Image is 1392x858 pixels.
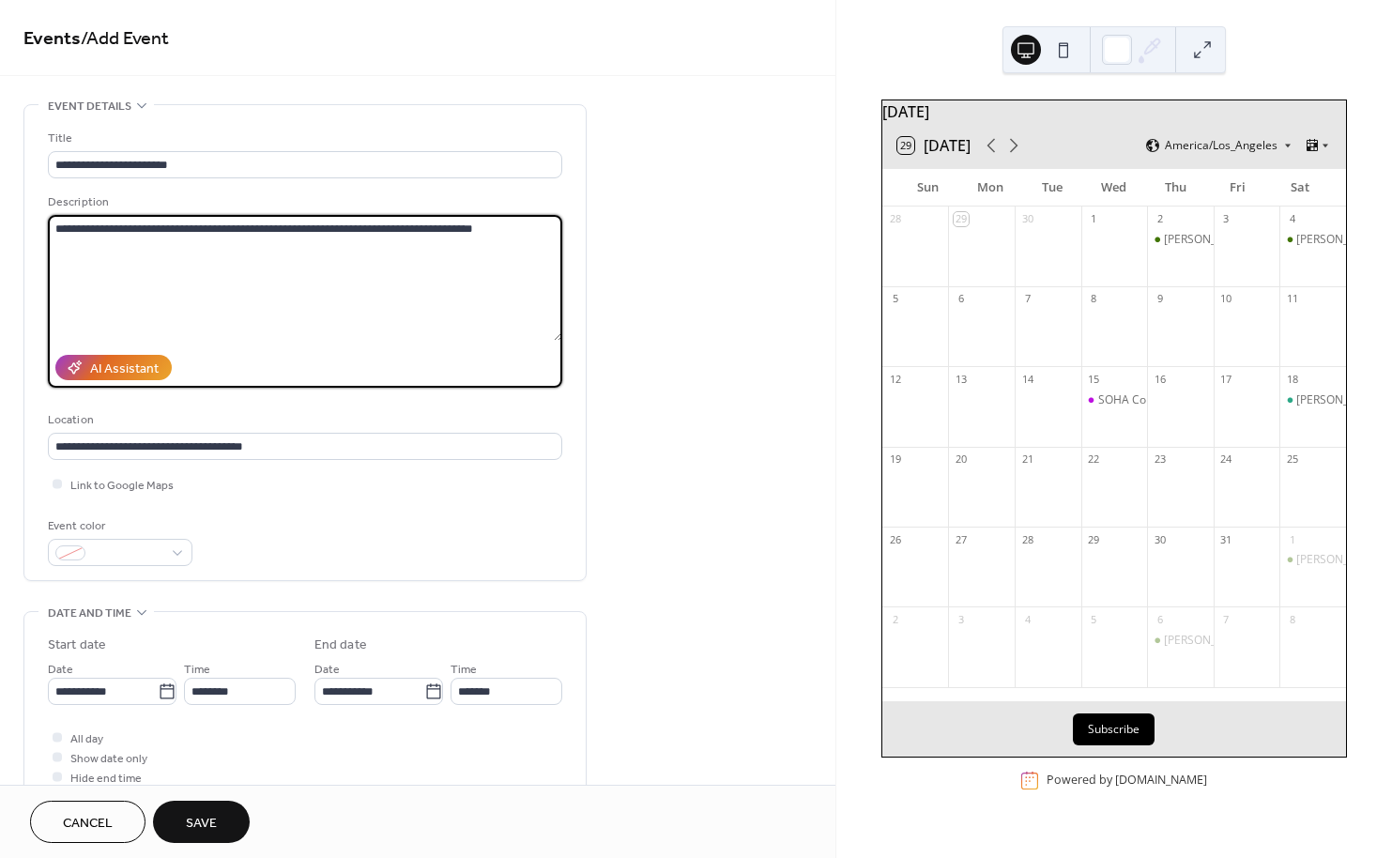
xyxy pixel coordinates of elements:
div: 29 [1087,532,1101,546]
div: 30 [1153,532,1167,546]
span: Save [186,814,217,834]
div: 7 [1219,612,1233,626]
div: Sherman Oaks Vision Committee Meeting [1147,633,1214,649]
div: 20 [954,452,968,467]
div: Sherman Oaks Cleanup Day [1279,392,1346,408]
div: 27 [954,532,968,546]
div: 1 [1087,212,1101,226]
div: 4 [1020,612,1034,626]
div: 2 [1153,212,1167,226]
div: 23 [1153,452,1167,467]
div: 6 [1153,612,1167,626]
div: 6 [954,292,968,306]
div: 2 [888,612,902,626]
span: America/Los_Angeles [1165,140,1277,151]
span: Show date only [70,749,147,769]
div: 14 [1020,372,1034,386]
span: Hide end time [70,769,142,789]
div: 15 [1087,372,1101,386]
div: Wed [1083,169,1145,207]
div: 28 [1020,532,1034,546]
div: 16 [1153,372,1167,386]
div: 29 [954,212,968,226]
div: 28 [888,212,902,226]
div: 18 [1285,372,1299,386]
div: Location [48,410,558,430]
div: 4 [1285,212,1299,226]
div: 7 [1020,292,1034,306]
span: Date and time [48,604,131,623]
button: Save [153,801,250,843]
span: Time [451,660,477,680]
div: Description [48,192,558,212]
div: SOHA Community Meeting [1098,392,1238,408]
div: 21 [1020,452,1034,467]
button: 29[DATE] [891,132,977,159]
div: 24 [1219,452,1233,467]
div: Sherman Oaks Cleanup Days [1279,232,1346,248]
button: AI Assistant [55,355,172,380]
span: Cancel [63,814,113,834]
div: Sherman Oaks Cleanup Days [1279,552,1346,568]
div: 11 [1285,292,1299,306]
div: Fri [1207,169,1269,207]
span: Event details [48,97,131,116]
div: Title [48,129,558,148]
div: 3 [954,612,968,626]
div: 25 [1285,452,1299,467]
div: 10 [1219,292,1233,306]
button: Subscribe [1073,713,1155,745]
div: 30 [1020,212,1034,226]
div: Thu [1145,169,1207,207]
div: End date [314,636,367,655]
div: 26 [888,532,902,546]
div: 1 [1285,532,1299,546]
div: 13 [954,372,968,386]
span: All day [70,729,103,749]
div: 9 [1153,292,1167,306]
div: 5 [888,292,902,306]
div: 22 [1087,452,1101,467]
div: Mon [959,169,1021,207]
button: Cancel [30,801,145,843]
a: Events [23,21,81,57]
div: 17 [1219,372,1233,386]
div: 8 [1087,292,1101,306]
div: Start date [48,636,106,655]
div: 19 [888,452,902,467]
div: Sat [1269,169,1331,207]
div: AI Assistant [90,360,159,379]
span: Date [314,660,340,680]
div: Sun [897,169,959,207]
div: SOHA Community Meeting [1081,392,1148,408]
span: Link to Google Maps [70,476,174,496]
div: 12 [888,372,902,386]
span: Date [48,660,73,680]
div: Tue [1021,169,1083,207]
span: Time [184,660,210,680]
div: Event color [48,516,189,536]
div: 31 [1219,532,1233,546]
div: Powered by [1047,773,1207,789]
div: Sherman Oaks Vision Committee Meeting [1147,232,1214,248]
a: [DOMAIN_NAME] [1115,773,1207,789]
div: [DATE] [882,100,1346,123]
div: 3 [1219,212,1233,226]
div: 8 [1285,612,1299,626]
span: / Add Event [81,21,169,57]
div: 5 [1087,612,1101,626]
